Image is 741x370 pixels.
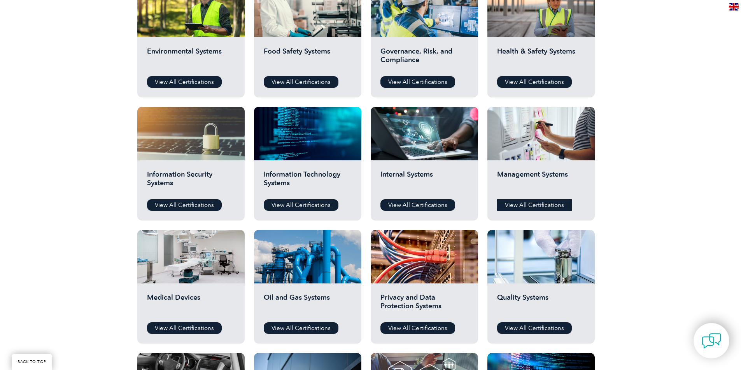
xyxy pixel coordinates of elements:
h2: Internal Systems [380,170,468,193]
a: View All Certifications [380,76,455,88]
h2: Health & Safety Systems [497,47,585,70]
h2: Food Safety Systems [264,47,352,70]
h2: Oil and Gas Systems [264,293,352,316]
a: BACK TO TOP [12,354,52,370]
h2: Quality Systems [497,293,585,316]
a: View All Certifications [497,76,572,88]
h2: Medical Devices [147,293,235,316]
img: contact-chat.png [702,331,721,351]
h2: Environmental Systems [147,47,235,70]
a: View All Certifications [147,76,222,88]
a: View All Certifications [147,199,222,211]
h2: Privacy and Data Protection Systems [380,293,468,316]
a: View All Certifications [264,322,338,334]
h2: Management Systems [497,170,585,193]
a: View All Certifications [380,199,455,211]
a: View All Certifications [497,322,572,334]
h2: Governance, Risk, and Compliance [380,47,468,70]
a: View All Certifications [264,199,338,211]
a: View All Certifications [497,199,572,211]
a: View All Certifications [264,76,338,88]
a: View All Certifications [380,322,455,334]
h2: Information Technology Systems [264,170,352,193]
h2: Information Security Systems [147,170,235,193]
img: en [729,3,739,10]
a: View All Certifications [147,322,222,334]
